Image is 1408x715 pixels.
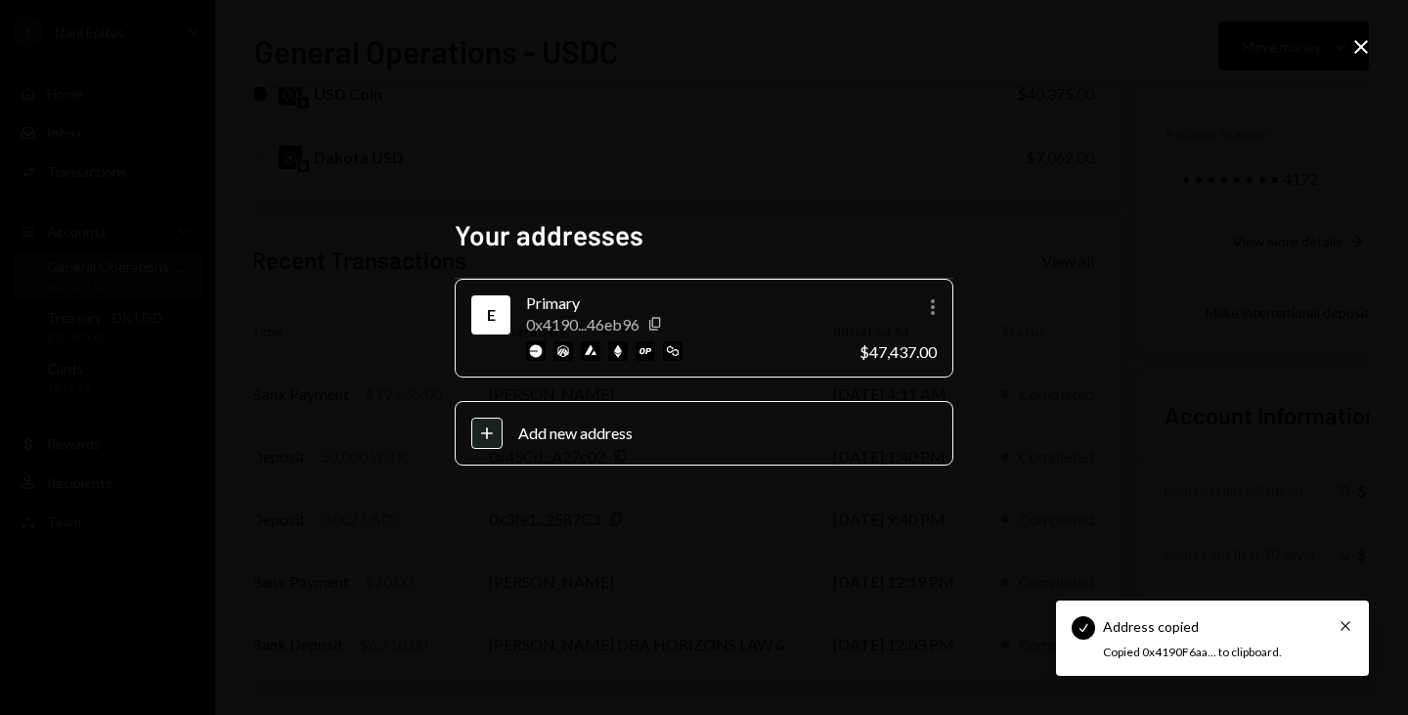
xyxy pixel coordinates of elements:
img: ethereum-mainnet [608,341,628,361]
button: Add new address [455,401,953,466]
div: Ethereum [475,299,506,331]
div: 0x4190...46eb96 [526,315,639,334]
img: arbitrum-mainnet [553,341,573,361]
div: $47,437.00 [859,342,937,361]
img: polygon-mainnet [663,341,682,361]
img: avalanche-mainnet [581,341,600,361]
div: Primary [526,291,844,315]
div: Add new address [518,424,937,442]
div: Copied 0x4190F6aa... to clipboard. [1103,645,1310,661]
h2: Your addresses [455,216,953,254]
img: base-mainnet [526,341,546,361]
img: optimism-mainnet [636,341,655,361]
div: Address copied [1103,616,1199,637]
